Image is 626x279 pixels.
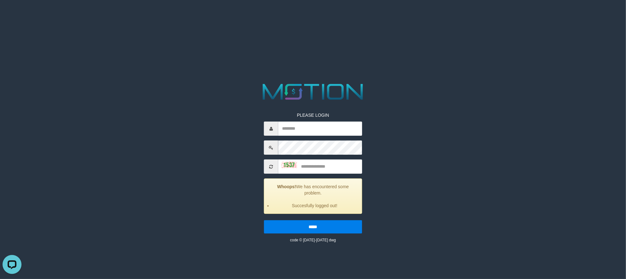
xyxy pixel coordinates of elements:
[272,203,357,209] li: Succesfully logged out!
[258,81,368,102] img: MOTION_logo.png
[3,3,21,22] button: Open LiveChat chat widget
[264,112,362,119] p: PLEASE LOGIN
[281,162,297,168] img: captcha
[290,238,336,243] small: code © [DATE]-[DATE] dwg
[264,179,362,214] div: We has encountered some problem.
[277,184,296,189] strong: Whoops!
